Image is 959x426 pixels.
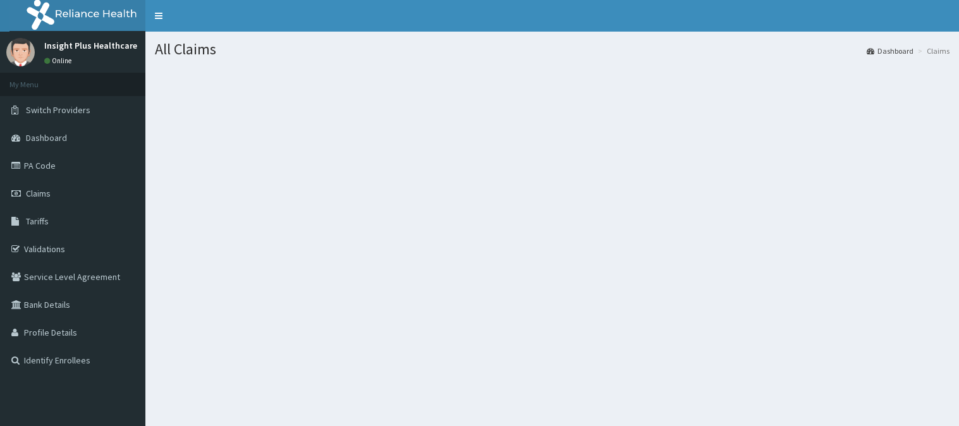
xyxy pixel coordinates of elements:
[6,38,35,66] img: User Image
[44,56,75,65] a: Online
[26,132,67,143] span: Dashboard
[155,41,950,58] h1: All Claims
[915,46,950,56] li: Claims
[44,41,137,50] p: Insight Plus Healthcare
[26,216,49,227] span: Tariffs
[867,46,913,56] a: Dashboard
[26,104,90,116] span: Switch Providers
[26,188,51,199] span: Claims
